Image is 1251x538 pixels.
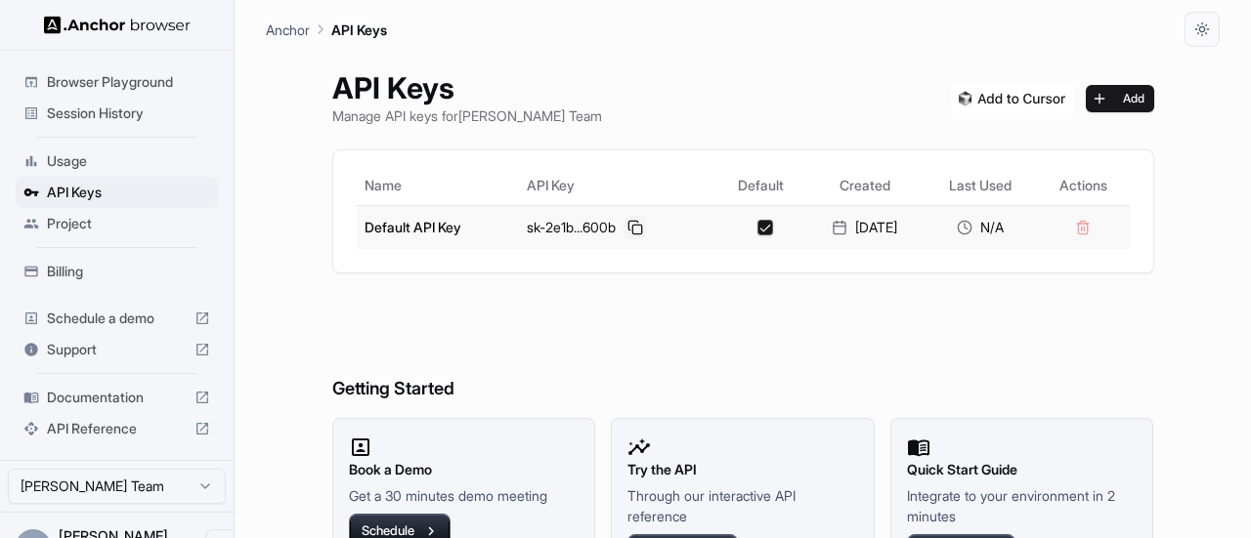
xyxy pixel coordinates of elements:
[332,105,602,126] p: Manage API keys for [PERSON_NAME] Team
[814,218,916,237] div: [DATE]
[16,66,218,98] div: Browser Playground
[47,103,210,123] span: Session History
[47,340,187,359] span: Support
[332,297,1154,403] h6: Getting Started
[47,214,210,233] span: Project
[527,216,709,239] div: sk-2e1b...600b
[47,388,187,407] span: Documentation
[16,98,218,129] div: Session History
[716,166,805,205] th: Default
[47,419,187,438] span: API Reference
[16,413,218,444] div: API Reference
[44,16,191,34] img: Anchor Logo
[806,166,924,205] th: Created
[16,382,218,413] div: Documentation
[1037,166,1129,205] th: Actions
[357,166,520,205] th: Name
[349,459,580,480] h2: Book a Demo
[907,459,1138,480] h2: Quick Start Guide
[332,70,602,105] h1: API Keys
[47,151,210,171] span: Usage
[519,166,716,205] th: API Key
[16,334,218,365] div: Support
[331,20,387,40] p: API Keys
[627,485,858,526] p: Through our interactive API reference
[16,177,218,208] div: API Keys
[266,20,310,40] p: Anchor
[16,303,218,334] div: Schedule a demo
[357,205,520,249] td: Default API Key
[624,216,647,239] button: Copy API key
[47,309,187,328] span: Schedule a demo
[627,459,858,480] h2: Try the API
[931,218,1029,237] div: N/A
[16,256,218,287] div: Billing
[266,19,387,40] nav: breadcrumb
[47,183,210,202] span: API Keys
[16,145,218,177] div: Usage
[951,85,1074,112] img: Add anchorbrowser MCP server to Cursor
[47,262,210,281] span: Billing
[16,208,218,239] div: Project
[907,485,1138,526] p: Integrate to your environment in 2 minutes
[349,485,580,506] p: Get a 30 minutes demo meeting
[47,72,210,92] span: Browser Playground
[924,166,1037,205] th: Last Used
[1086,85,1154,112] button: Add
